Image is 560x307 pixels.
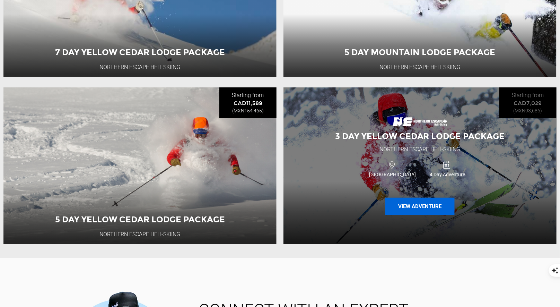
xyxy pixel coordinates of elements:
[420,171,475,178] span: 4 Day Adventure
[365,171,420,178] span: [GEOGRAPHIC_DATA]
[380,146,461,154] div: Northern Escape Heli-Skiing
[392,111,448,127] img: images
[335,131,505,141] span: 3 Day Yellow Cedar Lodge Package
[385,198,455,215] button: View Adventure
